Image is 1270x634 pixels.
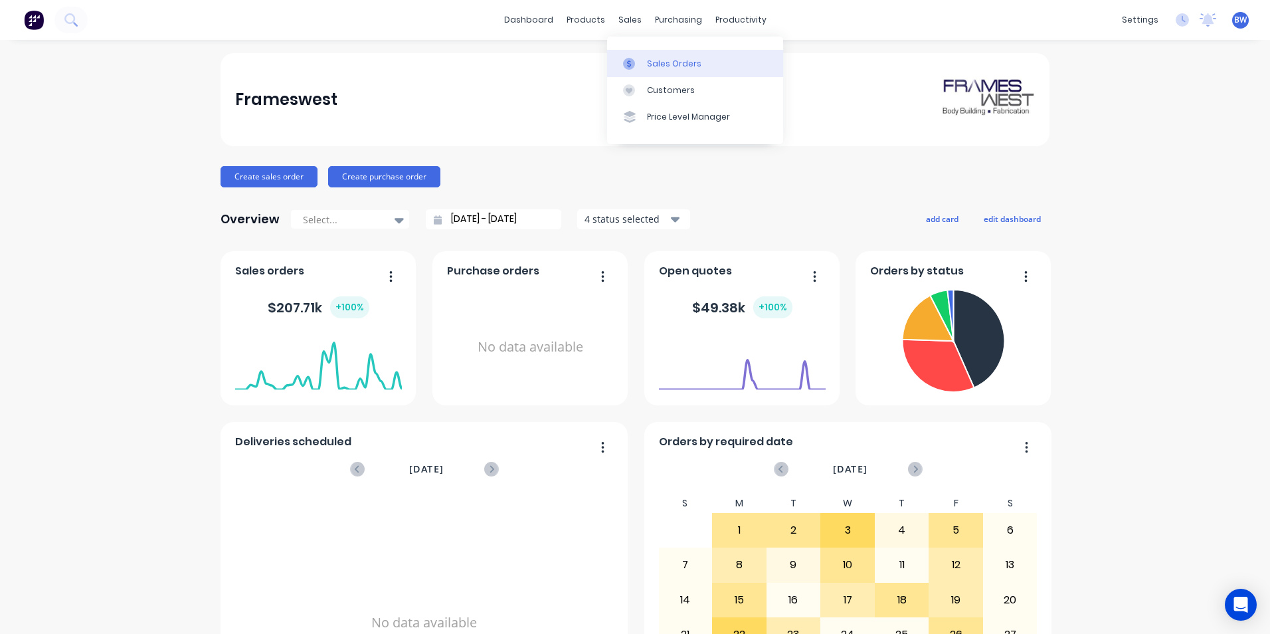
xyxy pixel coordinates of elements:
[929,548,982,581] div: 12
[875,494,929,513] div: T
[447,263,539,279] span: Purchase orders
[24,10,44,30] img: Factory
[1225,589,1257,621] div: Open Intercom Messenger
[820,494,875,513] div: W
[328,166,440,187] button: Create purchase order
[409,462,444,476] span: [DATE]
[585,212,668,226] div: 4 status selected
[875,514,929,547] div: 4
[821,514,874,547] div: 3
[712,494,767,513] div: M
[647,111,730,123] div: Price Level Manager
[235,434,351,450] span: Deliveries scheduled
[498,10,560,30] a: dashboard
[984,583,1037,617] div: 20
[875,583,929,617] div: 18
[607,50,783,76] a: Sales Orders
[235,263,304,279] span: Sales orders
[975,210,1049,227] button: edit dashboard
[330,296,369,318] div: + 100 %
[767,548,820,581] div: 9
[713,583,766,617] div: 15
[833,462,867,476] span: [DATE]
[984,514,1037,547] div: 6
[268,296,369,318] div: $ 207.71k
[929,494,983,513] div: F
[984,548,1037,581] div: 13
[447,284,614,410] div: No data available
[1115,10,1165,30] div: settings
[560,10,612,30] div: products
[235,86,337,113] div: Frameswest
[607,104,783,130] a: Price Level Manager
[647,84,695,96] div: Customers
[929,583,982,617] div: 19
[917,210,967,227] button: add card
[692,296,792,318] div: $ 49.38k
[767,583,820,617] div: 16
[767,494,821,513] div: T
[612,10,648,30] div: sales
[659,434,793,450] span: Orders by required date
[659,548,712,581] div: 7
[713,548,766,581] div: 8
[870,263,964,279] span: Orders by status
[713,514,766,547] div: 1
[821,548,874,581] div: 10
[767,514,820,547] div: 2
[659,583,712,617] div: 14
[929,514,982,547] div: 5
[821,583,874,617] div: 17
[221,206,280,233] div: Overview
[753,296,792,318] div: + 100 %
[648,10,709,30] div: purchasing
[658,494,713,513] div: S
[659,263,732,279] span: Open quotes
[647,58,701,70] div: Sales Orders
[577,209,690,229] button: 4 status selected
[607,77,783,104] a: Customers
[942,76,1035,123] img: Frameswest
[221,166,317,187] button: Create sales order
[1234,14,1247,26] span: BW
[875,548,929,581] div: 11
[709,10,773,30] div: productivity
[983,494,1038,513] div: S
